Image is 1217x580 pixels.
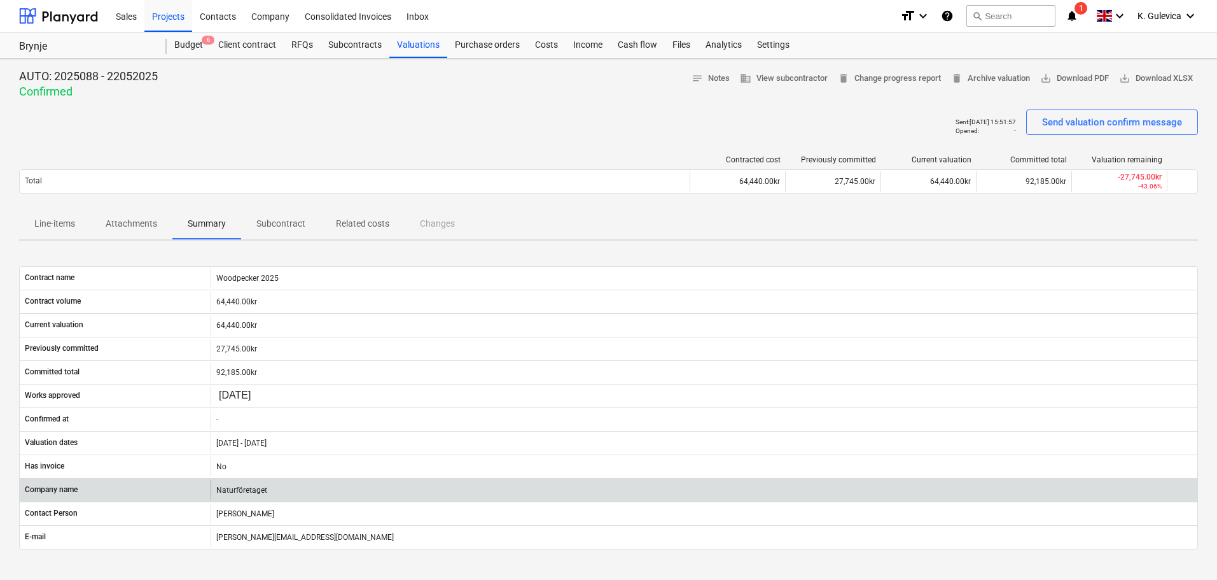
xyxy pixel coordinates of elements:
button: Send valuation confirm message [1026,110,1198,135]
p: Summary [188,217,226,230]
a: Budget6 [167,32,211,58]
span: 1 [1074,2,1087,15]
span: Download XLSX [1119,71,1193,86]
i: keyboard_arrow_down [1112,8,1127,24]
p: Contract volume [25,296,81,307]
p: Current valuation [25,320,83,330]
small: -43.06% [1138,183,1162,190]
span: search [972,11,982,21]
button: Search [966,5,1055,27]
i: keyboard_arrow_down [1183,8,1198,24]
span: Change progress report [838,71,941,86]
a: Client contract [211,32,284,58]
div: Current valuation [886,155,971,164]
p: - [1014,127,1016,135]
i: keyboard_arrow_down [915,8,931,24]
div: 64,440.00kr [211,292,1197,312]
span: K. Gulevica [1137,11,1181,21]
a: Files [665,32,698,58]
p: Previously committed [25,343,99,354]
p: Opened : [956,127,979,135]
div: Budget [167,32,211,58]
p: Has invoice [25,461,64,472]
p: Total [25,176,42,187]
div: Naturföretaget [211,480,1197,500]
i: Knowledge base [941,8,954,24]
p: AUTO: 2025088 - 22052025 [19,69,158,84]
iframe: Chat Widget [1153,519,1217,580]
div: Contracted cost [695,155,781,164]
span: notes [692,73,703,84]
button: Download PDF [1035,69,1114,88]
p: Subcontract [256,217,305,230]
a: Valuations [389,32,447,58]
span: View subcontractor [740,71,828,86]
div: 27,745.00kr [785,171,880,192]
a: Analytics [698,32,749,58]
p: Sent : [956,118,970,126]
div: [PERSON_NAME][EMAIL_ADDRESS][DOMAIN_NAME] [211,527,1197,548]
a: RFQs [284,32,321,58]
a: Income [566,32,610,58]
div: [DATE] - [DATE] [211,433,1197,453]
div: 92,185.00kr [976,171,1071,192]
div: 27,745.00kr [211,339,1197,359]
p: [DATE] 15:51:57 [970,118,1016,126]
div: Brynje [19,40,151,53]
a: Cash flow [610,32,665,58]
a: Purchase orders [447,32,527,58]
a: Settings [749,32,797,58]
div: Woodpecker 2025 [211,268,1197,288]
p: Contact Person [25,508,78,519]
div: 92,185.00kr [211,362,1197,383]
p: Valuation dates [25,437,78,448]
p: Related costs [336,217,389,230]
div: - [211,409,1197,430]
div: 64,440.00kr [880,171,976,192]
div: -27,745.00kr [1077,173,1162,181]
p: Committed total [25,367,80,378]
button: View subcontractor [735,69,833,88]
p: Attachments [106,217,157,230]
p: Line-items [34,217,75,230]
p: Confirmed at [25,414,69,425]
div: 64,440.00kr [211,315,1197,336]
a: Costs [527,32,566,58]
a: Subcontracts [321,32,389,58]
p: Confirmed [19,84,158,99]
div: Send valuation confirm message [1042,114,1182,131]
span: 6 [202,36,214,45]
div: No [211,456,1197,477]
span: Notes [692,71,730,86]
span: Download PDF [1040,71,1109,86]
input: Change [216,387,276,405]
p: Contract name [25,272,74,283]
span: save_alt [1119,73,1130,84]
div: Committed total [982,155,1067,164]
div: 64,440.00kr [690,171,785,192]
button: Download XLSX [1114,69,1198,88]
p: E-mail [25,532,46,542]
span: save_alt [1040,73,1052,84]
div: [PERSON_NAME] [211,504,1197,524]
span: business [740,73,751,84]
button: Change progress report [833,69,946,88]
button: Archive valuation [946,69,1035,88]
div: Valuation remaining [1077,155,1162,164]
p: Company name [25,485,78,495]
button: Notes [686,69,735,88]
span: Archive valuation [951,71,1030,86]
p: Works approved [25,390,80,401]
i: notifications [1066,8,1078,24]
